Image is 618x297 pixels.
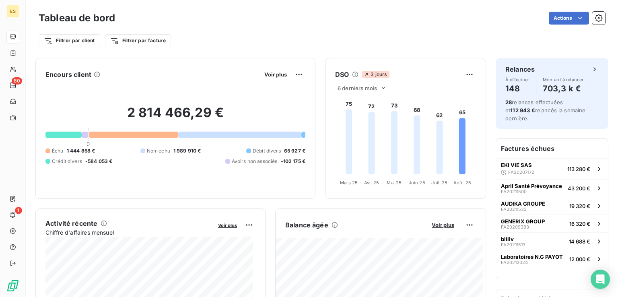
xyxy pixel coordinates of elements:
h6: DSO [335,70,349,79]
span: FA20211500 [501,189,527,194]
span: Montant à relancer [543,77,584,82]
div: ES [6,5,19,18]
span: FA20211513 [501,242,525,247]
button: Filtrer par facture [105,34,171,47]
span: FA20207172 [508,170,534,175]
span: April Santé Prévoyance [501,183,562,189]
h6: Encours client [45,70,91,79]
span: FA20211533 [501,207,527,212]
span: -102 175 € [281,158,306,165]
a: 80 [6,79,19,92]
span: Voir plus [432,222,454,228]
button: AUDIKA GROUPEFA2021153319 320 € [496,197,608,214]
button: Actions [549,12,589,25]
span: Laboratoires N.G PAYOT [501,254,563,260]
button: GENERIX GROUPFA2020938316 320 € [496,214,608,232]
span: 80 [12,77,22,85]
span: 113 280 € [567,166,590,172]
h6: Balance âgée [285,220,328,230]
span: Voir plus [218,223,237,228]
span: AUDIKA GROUPE [501,200,545,207]
span: 112 943 € [510,107,535,113]
button: April Santé PrévoyanceFA2021150043 200 € [496,179,608,197]
span: 16 320 € [569,221,590,227]
span: FA20212024 [501,260,528,265]
span: 14 688 € [569,238,590,245]
span: Non-échu [147,147,170,155]
span: -584 053 € [85,158,113,165]
tspan: Avr. 25 [364,180,379,186]
span: 12 000 € [569,256,590,262]
span: Échu [52,147,64,155]
span: Chiffre d'affaires mensuel [45,228,212,237]
span: EKI VIE SAS [501,162,532,168]
span: Avoirs non associés [232,158,278,165]
span: 65 927 € [284,147,305,155]
tspan: Mars 25 [340,180,358,186]
button: Laboratoires N.G PAYOTFA2021202412 000 € [496,250,608,268]
tspan: Juin 25 [409,180,425,186]
span: 6 derniers mois [338,85,377,91]
span: Crédit divers [52,158,82,165]
tspan: Août 25 [453,180,471,186]
span: 1 989 910 € [173,147,201,155]
h2: 2 814 466,29 € [45,105,305,129]
h6: Relances [505,64,535,74]
span: billiv [501,236,514,242]
img: Logo LeanPay [6,279,19,292]
h6: Factures échues [496,139,608,158]
span: 19 320 € [569,203,590,209]
span: GENERIX GROUP [501,218,545,225]
tspan: Juil. 25 [431,180,447,186]
button: billivFA2021151314 688 € [496,232,608,250]
span: Débit divers [253,147,281,155]
span: FA20209383 [501,225,529,229]
button: Voir plus [216,221,239,229]
span: relances effectuées et relancés la semaine dernière. [505,99,586,122]
span: À effectuer [505,77,529,82]
span: Voir plus [264,71,287,78]
div: Open Intercom Messenger [591,270,610,289]
button: Filtrer par client [39,34,100,47]
button: EKI VIE SASFA20207172113 280 € [496,158,608,179]
span: 28 [505,99,512,105]
h4: 148 [505,82,529,95]
button: Voir plus [262,71,289,78]
span: 43 200 € [568,185,590,192]
span: 0 [87,141,90,147]
h3: Tableau de bord [39,11,115,25]
span: 1 [15,207,22,214]
button: Voir plus [429,221,457,229]
span: 1 444 858 € [67,147,95,155]
span: 3 jours [362,71,389,78]
h6: Activité récente [45,219,97,228]
h4: 703,3 k € [543,82,584,95]
tspan: Mai 25 [387,180,402,186]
